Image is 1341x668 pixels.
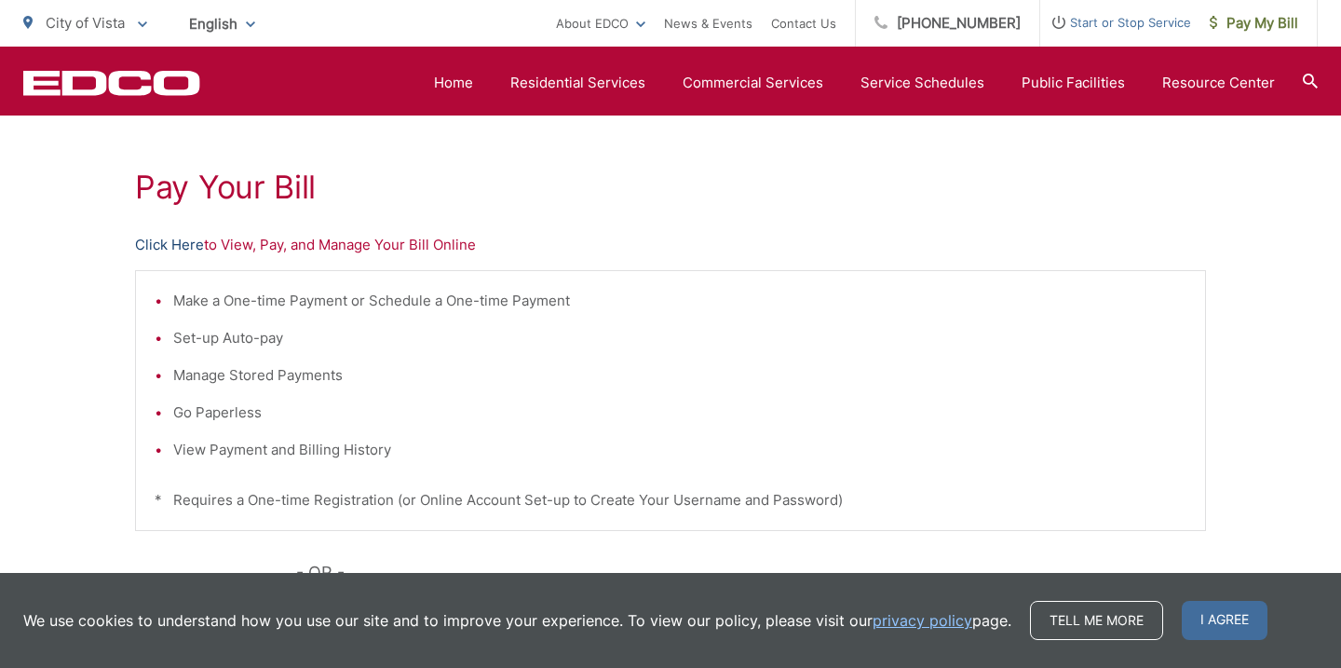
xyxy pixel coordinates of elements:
[46,14,125,32] span: City of Vista
[860,72,984,94] a: Service Schedules
[173,290,1186,312] li: Make a One-time Payment or Schedule a One-time Payment
[1030,601,1163,640] a: Tell me more
[23,70,200,96] a: EDCD logo. Return to the homepage.
[771,12,836,34] a: Contact Us
[1182,601,1267,640] span: I agree
[1162,72,1275,94] a: Resource Center
[296,559,1207,587] p: - OR -
[873,609,972,632] a: privacy policy
[173,327,1186,349] li: Set-up Auto-pay
[135,234,1206,256] p: to View, Pay, and Manage Your Bill Online
[510,72,645,94] a: Residential Services
[556,12,645,34] a: About EDCO
[664,12,752,34] a: News & Events
[23,609,1011,632] p: We use cookies to understand how you use our site and to improve your experience. To view our pol...
[173,402,1186,424] li: Go Paperless
[683,72,823,94] a: Commercial Services
[173,439,1186,461] li: View Payment and Billing History
[1210,12,1298,34] span: Pay My Bill
[173,364,1186,387] li: Manage Stored Payments
[135,169,1206,206] h1: Pay Your Bill
[155,489,1186,511] p: * Requires a One-time Registration (or Online Account Set-up to Create Your Username and Password)
[175,7,269,40] span: English
[135,234,204,256] a: Click Here
[434,72,473,94] a: Home
[1022,72,1125,94] a: Public Facilities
